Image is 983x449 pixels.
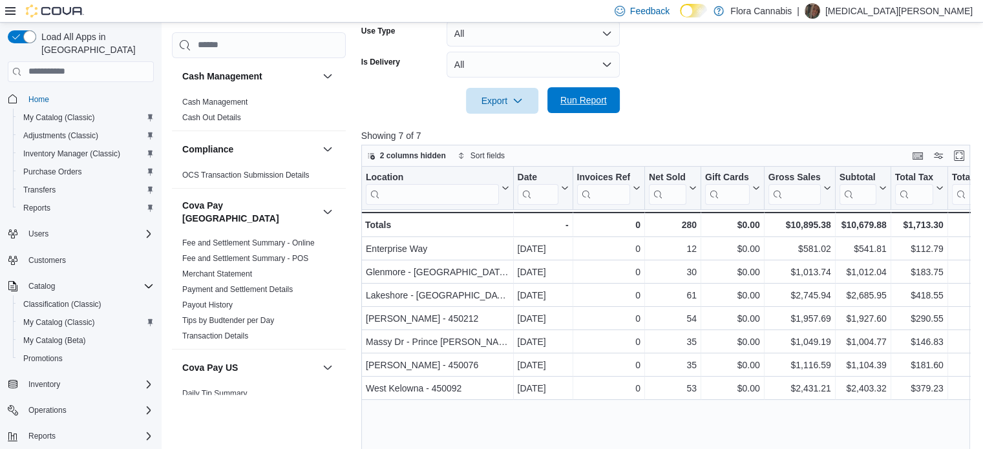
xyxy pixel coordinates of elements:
div: Net Sold [649,171,686,204]
div: $0.00 [705,311,760,326]
div: [DATE] [517,334,568,350]
span: Inventory [23,377,154,392]
span: Transfers [18,182,154,198]
span: Payout History [182,300,233,310]
span: Catalog [23,278,154,294]
button: Cova Pay US [182,361,317,374]
a: Purchase Orders [18,164,87,180]
button: Cash Management [320,68,335,84]
div: 61 [649,287,697,303]
span: My Catalog (Beta) [18,333,154,348]
button: Gross Sales [768,171,830,204]
div: Cova Pay US [172,386,346,406]
div: $290.55 [894,311,943,326]
div: $183.75 [894,264,943,280]
div: $1,004.77 [839,334,886,350]
span: Promotions [23,353,63,364]
a: Reports [18,200,56,216]
span: Reports [23,203,50,213]
button: Reports [13,199,159,217]
a: Merchant Statement [182,269,252,278]
span: Load All Apps in [GEOGRAPHIC_DATA] [36,30,154,56]
a: My Catalog (Beta) [18,333,91,348]
a: Adjustments (Classic) [18,128,103,143]
span: Adjustments (Classic) [23,131,98,141]
div: Compliance [172,167,346,188]
input: Dark Mode [680,4,707,17]
a: Customers [23,253,71,268]
div: 0 [576,217,640,233]
div: Subtotal [839,171,876,183]
div: $0.00 [705,264,760,280]
button: Cash Management [182,70,317,83]
button: Inventory [3,375,159,393]
p: | [797,3,799,19]
span: Users [23,226,154,242]
button: Home [3,90,159,109]
div: Gift Card Sales [705,171,750,204]
button: Users [3,225,159,243]
div: $2,431.21 [768,381,830,396]
span: Operations [23,402,154,418]
a: Payout History [182,300,233,309]
h3: Cova Pay [GEOGRAPHIC_DATA] [182,199,317,225]
div: Location [366,171,499,204]
div: [PERSON_NAME] - 450076 [366,357,509,373]
span: Promotions [18,351,154,366]
div: Totals [365,217,509,233]
button: Users [23,226,54,242]
div: Massy Dr - Prince [PERSON_NAME] - 450075 [366,334,509,350]
div: Gift Cards [705,171,750,183]
div: $10,679.88 [839,217,886,233]
h3: Cash Management [182,70,262,83]
span: Run Report [560,94,607,107]
h3: Compliance [182,143,233,156]
span: Merchant Statement [182,269,252,279]
div: $0.00 [705,217,760,233]
img: Cova [26,5,84,17]
div: [DATE] [517,287,568,303]
div: $0.00 [705,357,760,373]
a: Fee and Settlement Summary - Online [182,238,315,247]
div: Date [517,171,558,183]
span: Tips by Budtender per Day [182,315,274,326]
span: Inventory Manager (Classic) [23,149,120,159]
div: $379.23 [894,381,943,396]
div: Invoices Ref [576,171,629,183]
div: [DATE] [517,381,568,396]
button: Inventory Manager (Classic) [13,145,159,163]
span: Daily Tip Summary [182,388,248,399]
a: My Catalog (Classic) [18,110,100,125]
div: 30 [649,264,697,280]
div: 0 [576,334,640,350]
span: Sort fields [470,151,505,161]
div: Location [366,171,499,183]
button: Run Report [547,87,620,113]
button: Total Tax [894,171,943,204]
button: All [447,21,620,47]
div: 0 [576,287,640,303]
p: Showing 7 of 7 [361,129,977,142]
span: Fee and Settlement Summary - Online [182,238,315,248]
div: $1,049.19 [768,334,830,350]
div: 0 [576,311,640,326]
button: Display options [931,148,946,163]
span: Users [28,229,48,239]
div: 0 [576,357,640,373]
a: My Catalog (Classic) [18,315,100,330]
a: Inventory Manager (Classic) [18,146,125,162]
div: $1,957.69 [768,311,830,326]
a: Home [23,92,54,107]
button: 2 columns hidden [362,148,451,163]
div: 12 [649,241,697,256]
button: Reports [23,428,61,444]
span: Payment and Settlement Details [182,284,293,295]
div: $418.55 [894,287,943,303]
button: Reports [3,427,159,445]
div: - [517,217,568,233]
span: 2 columns hidden [380,151,446,161]
button: Subtotal [839,171,886,204]
a: Transaction Details [182,331,248,340]
a: Classification (Classic) [18,297,107,312]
